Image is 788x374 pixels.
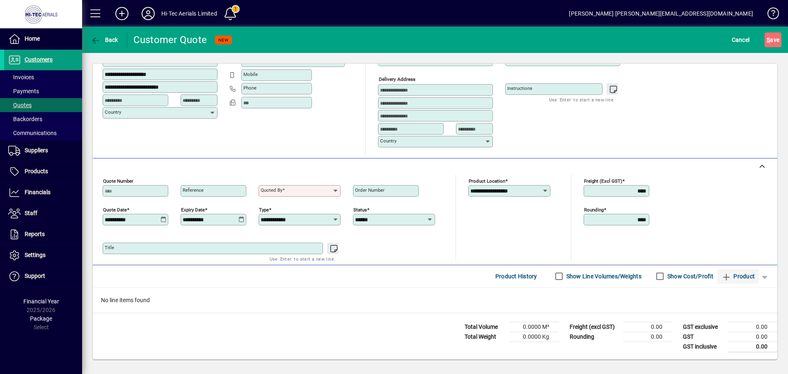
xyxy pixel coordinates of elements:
[25,56,53,63] span: Customers
[355,187,385,193] mat-label: Order number
[270,254,334,264] mat-hint: Use 'Enter' to start a new line
[181,207,205,212] mat-label: Expiry date
[569,7,753,20] div: [PERSON_NAME] [PERSON_NAME][EMAIL_ADDRESS][DOMAIN_NAME]
[103,207,127,212] mat-label: Quote date
[261,187,282,193] mat-label: Quoted by
[91,37,118,43] span: Back
[722,270,755,283] span: Product
[4,126,82,140] a: Communications
[460,322,510,332] td: Total Volume
[492,269,541,284] button: Product History
[761,2,778,28] a: Knowledge Base
[4,112,82,126] a: Backorders
[25,35,40,42] span: Home
[584,207,604,212] mat-label: Rounding
[8,88,39,94] span: Payments
[4,29,82,49] a: Home
[767,37,770,43] span: S
[507,85,532,91] mat-label: Instructions
[25,210,37,216] span: Staff
[728,332,777,342] td: 0.00
[549,95,614,104] mat-hint: Use 'Enter' to start a new line
[510,332,559,342] td: 0.0000 Kg
[4,98,82,112] a: Quotes
[767,33,779,46] span: ave
[717,269,759,284] button: Product
[4,161,82,182] a: Products
[4,245,82,266] a: Settings
[259,207,269,212] mat-label: Type
[109,6,135,21] button: Add
[23,298,59,305] span: Financial Year
[243,85,257,91] mat-label: Phone
[728,342,777,352] td: 0.00
[765,32,781,47] button: Save
[679,332,728,342] td: GST
[460,332,510,342] td: Total Weight
[679,322,728,332] td: GST exclusive
[25,189,50,195] span: Financials
[666,272,713,280] label: Show Cost/Profit
[8,116,42,122] span: Backorders
[623,332,672,342] td: 0.00
[469,178,505,184] mat-label: Product location
[4,84,82,98] a: Payments
[25,252,46,258] span: Settings
[93,288,777,313] div: No line items found
[8,102,32,108] span: Quotes
[4,203,82,224] a: Staff
[105,245,114,250] mat-label: Title
[623,322,672,332] td: 0.00
[679,342,728,352] td: GST inclusive
[218,37,229,43] span: NEW
[25,168,48,174] span: Products
[4,224,82,245] a: Reports
[730,32,752,47] button: Cancel
[495,270,537,283] span: Product History
[732,33,750,46] span: Cancel
[25,231,45,237] span: Reports
[25,147,48,154] span: Suppliers
[566,322,623,332] td: Freight (excl GST)
[584,178,622,184] mat-label: Freight (excl GST)
[4,70,82,84] a: Invoices
[133,33,207,46] div: Customer Quote
[105,109,121,115] mat-label: Country
[565,272,641,280] label: Show Line Volumes/Weights
[380,138,396,144] mat-label: Country
[4,266,82,287] a: Support
[89,32,120,47] button: Back
[30,315,52,322] span: Package
[4,140,82,161] a: Suppliers
[566,332,623,342] td: Rounding
[243,71,258,77] mat-label: Mobile
[103,178,133,184] mat-label: Quote number
[161,7,217,20] div: Hi-Tec Aerials Limited
[135,6,161,21] button: Profile
[728,322,777,332] td: 0.00
[8,130,57,136] span: Communications
[4,182,82,203] a: Financials
[353,207,367,212] mat-label: Status
[82,32,127,47] app-page-header-button: Back
[25,273,45,279] span: Support
[183,187,204,193] mat-label: Reference
[510,322,559,332] td: 0.0000 M³
[8,74,34,80] span: Invoices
